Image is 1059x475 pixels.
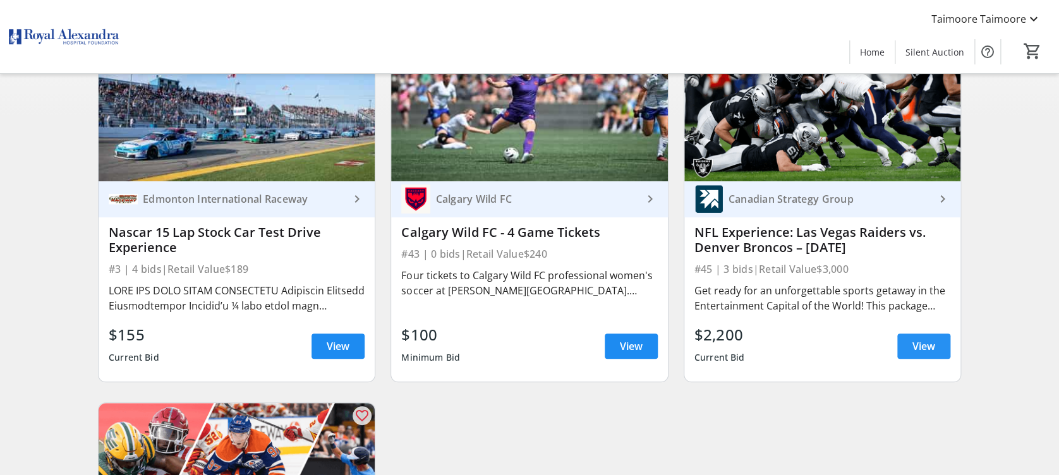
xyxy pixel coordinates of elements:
span: View [912,339,935,354]
img: Calgary Wild FC [401,184,430,213]
div: Get ready for an unforgettable sports getaway in the Entertainment Capital of the World! This pac... [694,283,950,313]
a: Home [850,40,895,64]
button: Help [975,39,1000,64]
div: $100 [401,323,460,346]
img: Royal Alexandra Hospital Foundation's Logo [8,5,120,68]
div: LORE IPS DOLO SITAM CONSECTETU Adipiscin Elitsedd Eiusmodtempor Incidid’u ¼ labo etdol magn aliqu... [109,283,365,313]
img: Canadian Strategy Group [694,184,723,213]
div: Nascar 15 Lap Stock Car Test Drive Experience [109,225,365,255]
a: Canadian Strategy GroupCanadian Strategy Group [684,181,960,217]
span: Taimoore Taimoore [931,11,1026,27]
a: View [605,334,658,359]
div: Minimum Bid [401,346,460,369]
div: Canadian Strategy Group [723,193,935,205]
div: #43 | 0 bids | Retail Value $240 [401,245,657,263]
div: Calgary Wild FC [430,193,642,205]
mat-icon: keyboard_arrow_right [643,191,658,207]
a: View [897,334,950,359]
a: Silent Auction [895,40,974,64]
div: #3 | 4 bids | Retail Value $189 [109,260,365,278]
span: Home [860,45,885,59]
div: $155 [109,323,159,346]
div: Four tickets to Calgary Wild FC professional women's soccer at [PERSON_NAME][GEOGRAPHIC_DATA]. Ex... [401,268,657,298]
img: Edmonton International Raceway [109,184,138,213]
div: Edmonton International Raceway [138,193,349,205]
img: Calgary Wild FC - 4 Game Tickets [391,26,667,181]
button: Cart [1021,40,1044,63]
mat-icon: keyboard_arrow_right [935,191,950,207]
span: View [620,339,643,354]
img: NFL Experience: Las Vegas Raiders vs. Denver Broncos – November 7, 2025 [684,26,960,181]
div: NFL Experience: Las Vegas Raiders vs. Denver Broncos – [DATE] [694,225,950,255]
mat-icon: favorite_outline [354,408,370,423]
mat-icon: keyboard_arrow_right [349,191,365,207]
button: Taimoore Taimoore [921,9,1051,29]
a: Edmonton International RacewayEdmonton International Raceway [99,181,375,217]
img: Nascar 15 Lap Stock Car Test Drive Experience [99,26,375,181]
div: Calgary Wild FC - 4 Game Tickets [401,225,657,240]
div: Current Bid [109,346,159,369]
div: $2,200 [694,323,745,346]
a: Calgary Wild FCCalgary Wild FC [391,181,667,217]
span: Silent Auction [905,45,964,59]
div: Current Bid [694,346,745,369]
a: View [312,334,365,359]
div: #45 | 3 bids | Retail Value $3,000 [694,260,950,278]
span: View [327,339,349,354]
